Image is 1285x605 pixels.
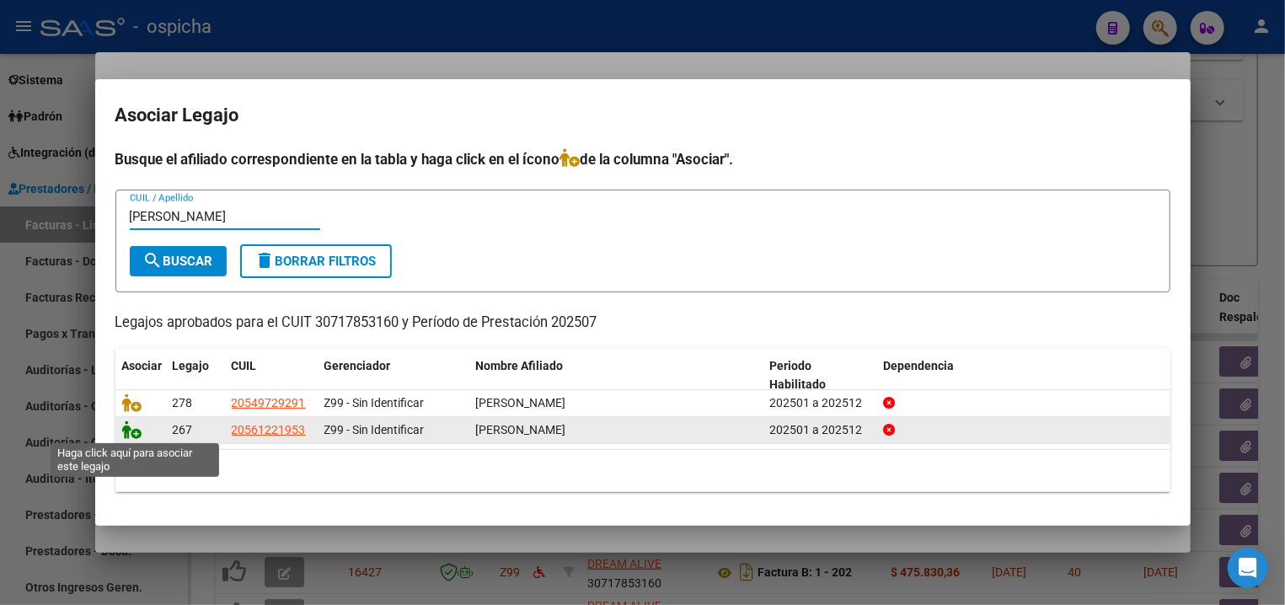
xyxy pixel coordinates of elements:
[115,99,1170,131] h2: Asociar Legajo
[143,254,213,269] span: Buscar
[130,246,227,276] button: Buscar
[143,250,163,270] mat-icon: search
[166,348,225,404] datatable-header-cell: Legajo
[476,396,566,410] span: VALENZUELA ROMERO BAUTISTA LEON
[173,359,210,372] span: Legajo
[324,396,425,410] span: Z99 - Sin Identificar
[476,359,564,372] span: Nombre Afiliado
[115,348,166,404] datatable-header-cell: Asociar
[318,348,469,404] datatable-header-cell: Gerenciador
[763,348,876,404] datatable-header-cell: Periodo Habilitado
[232,423,306,436] span: 20561221953
[255,250,276,270] mat-icon: delete
[769,420,870,440] div: 202501 a 202512
[324,423,425,436] span: Z99 - Sin Identificar
[1228,548,1268,588] div: Open Intercom Messenger
[769,394,870,413] div: 202501 a 202512
[883,359,954,372] span: Dependencia
[769,359,826,392] span: Periodo Habilitado
[225,348,318,404] datatable-header-cell: CUIL
[876,348,1170,404] datatable-header-cell: Dependencia
[173,423,193,436] span: 267
[324,359,391,372] span: Gerenciador
[232,359,257,372] span: CUIL
[469,348,763,404] datatable-header-cell: Nombre Afiliado
[173,396,193,410] span: 278
[255,254,377,269] span: Borrar Filtros
[232,396,306,410] span: 20549729291
[115,148,1170,170] h4: Busque el afiliado correspondiente en la tabla y haga click en el ícono de la columna "Asociar".
[476,423,566,436] span: OSORES REQUENA LEON
[115,313,1170,334] p: Legajos aprobados para el CUIT 30717853160 y Período de Prestación 202507
[240,244,392,278] button: Borrar Filtros
[122,359,163,372] span: Asociar
[115,450,1170,492] div: 2 registros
